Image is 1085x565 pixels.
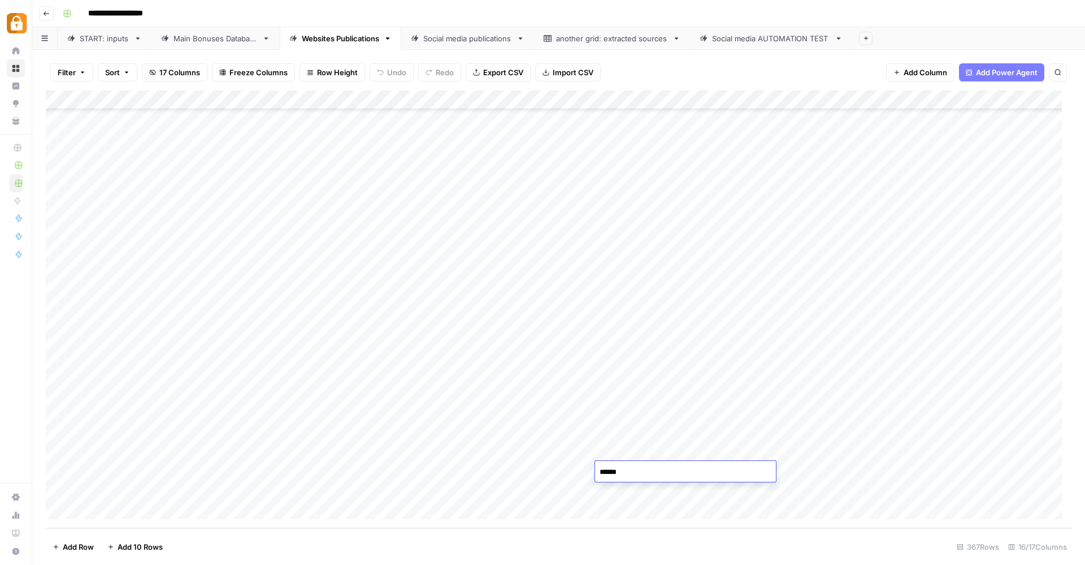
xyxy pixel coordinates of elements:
[151,27,280,50] a: Main Bonuses Database
[7,9,25,37] button: Workspace: Adzz
[7,13,27,33] img: Adzz Logo
[58,27,151,50] a: START: inputs
[387,67,406,78] span: Undo
[280,27,401,50] a: Websites Publications
[712,33,830,44] div: Social media AUTOMATION TEST
[80,33,129,44] div: START: inputs
[7,524,25,542] a: Learning Hub
[159,67,200,78] span: 17 Columns
[959,63,1044,81] button: Add Power Agent
[7,488,25,506] a: Settings
[976,67,1038,78] span: Add Power Agent
[142,63,207,81] button: 17 Columns
[229,67,288,78] span: Freeze Columns
[436,67,454,78] span: Redo
[952,538,1004,556] div: 367 Rows
[7,506,25,524] a: Usage
[317,67,358,78] span: Row Height
[466,63,531,81] button: Export CSV
[58,67,76,78] span: Filter
[98,63,137,81] button: Sort
[886,63,954,81] button: Add Column
[118,541,163,553] span: Add 10 Rows
[553,67,593,78] span: Import CSV
[556,33,668,44] div: another grid: extracted sources
[483,67,523,78] span: Export CSV
[302,33,379,44] div: Websites Publications
[7,77,25,95] a: Insights
[300,63,365,81] button: Row Height
[7,542,25,560] button: Help + Support
[63,541,94,553] span: Add Row
[7,59,25,77] a: Browse
[50,63,93,81] button: Filter
[418,63,461,81] button: Redo
[46,538,101,556] button: Add Row
[534,27,690,50] a: another grid: extracted sources
[690,27,852,50] a: Social media AUTOMATION TEST
[7,112,25,130] a: Your Data
[904,67,947,78] span: Add Column
[1004,538,1071,556] div: 16/17 Columns
[370,63,414,81] button: Undo
[101,538,170,556] button: Add 10 Rows
[423,33,512,44] div: Social media publications
[173,33,258,44] div: Main Bonuses Database
[535,63,601,81] button: Import CSV
[7,42,25,60] a: Home
[105,67,120,78] span: Sort
[7,94,25,113] a: Opportunities
[212,63,295,81] button: Freeze Columns
[401,27,534,50] a: Social media publications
